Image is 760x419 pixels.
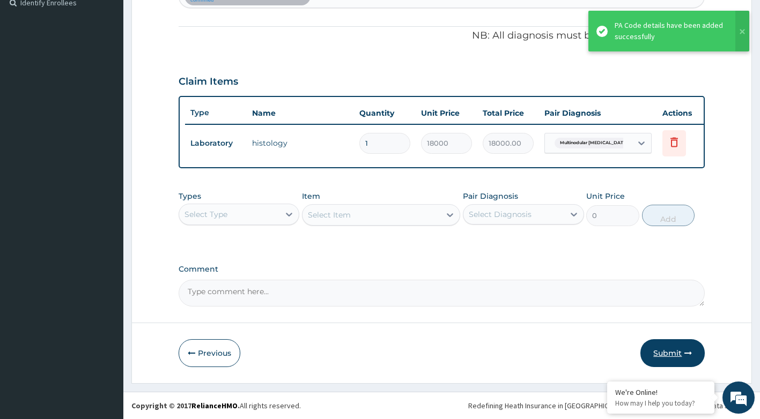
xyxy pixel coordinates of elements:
th: Unit Price [416,102,477,124]
th: Type [185,103,247,123]
div: Redefining Heath Insurance in [GEOGRAPHIC_DATA] using Telemedicine and Data Science! [468,400,752,411]
label: Item [302,191,320,201]
label: Unit Price [586,191,625,201]
h3: Claim Items [179,76,238,88]
div: We're Online! [615,387,706,397]
p: NB: All diagnosis must be linked to a claim item [179,29,705,43]
th: Total Price [477,102,539,124]
img: d_794563401_company_1708531726252_794563401 [20,54,43,80]
button: Add [642,205,695,226]
div: Chat with us now [56,60,180,74]
textarea: Type your message and hit 'Enter' [5,293,204,330]
span: We're online! [62,135,148,243]
div: Select Type [185,209,227,220]
footer: All rights reserved. [123,392,760,419]
td: histology [247,132,354,154]
span: Multinodular [MEDICAL_DATA] [555,138,633,148]
label: Types [179,192,201,201]
a: RelianceHMO [191,401,238,410]
button: Previous [179,339,240,367]
p: How may I help you today? [615,399,706,408]
label: Pair Diagnosis [463,191,518,201]
div: PA Code details have been added successfully [615,20,725,42]
th: Name [247,102,354,124]
div: Select Diagnosis [469,209,532,220]
label: Comment [179,265,705,274]
th: Pair Diagnosis [539,102,657,124]
th: Actions [657,102,711,124]
strong: Copyright © 2017 . [131,401,240,410]
td: Laboratory [185,133,247,153]
th: Quantity [354,102,416,124]
div: Minimize live chat window [176,5,202,31]
button: Submit [640,339,705,367]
